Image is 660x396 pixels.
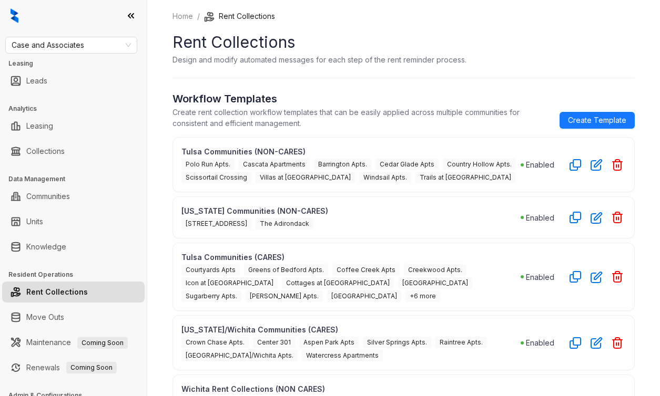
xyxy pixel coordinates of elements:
span: [PERSON_NAME] Apts. [246,290,323,302]
span: Create Template [568,114,626,126]
p: Enabled [526,272,554,283]
li: Leasing [2,116,145,137]
span: Coffee Creek Apts [332,264,400,276]
li: Leads [2,70,145,91]
span: Trails at [GEOGRAPHIC_DATA] [415,172,515,183]
h1: Rent Collections [172,30,635,54]
p: [US_STATE] Communities (NON-CARES) [181,205,521,216]
li: / [197,11,200,22]
a: Leasing [26,116,53,137]
span: Cascata Apartments [239,159,310,170]
p: Enabled [526,159,554,170]
h3: Analytics [8,104,147,113]
span: Crown Chase Apts. [181,337,249,348]
span: Case and Associates [12,37,131,53]
span: Polo Run Apts. [181,159,235,170]
span: +6 more [405,290,440,302]
p: Create rent collection workflow templates that can be easily applied across multiple communities ... [172,107,551,129]
a: Collections [26,141,65,162]
h3: Data Management [8,174,147,184]
p: Design and modify automated messages for each step of the rent reminder process. [172,54,466,65]
p: Enabled [526,212,554,223]
span: Scissortail Crossing [181,172,251,183]
span: Coming Soon [77,337,128,349]
li: Rent Collections [204,11,275,22]
img: logo [11,8,18,23]
li: Communities [2,186,145,207]
p: Tulsa Communities (NON-CARES) [181,146,521,157]
span: [STREET_ADDRESS] [181,218,251,230]
span: Windsail Apts. [359,172,411,183]
span: [GEOGRAPHIC_DATA]/Wichita Apts. [181,350,298,361]
li: Collections [2,141,145,162]
h2: Workflow Templates [172,91,551,107]
span: Cedar Glade Apts [375,159,439,170]
li: Renewals [2,357,145,378]
span: Icon at [GEOGRAPHIC_DATA] [181,277,278,289]
li: Units [2,211,145,232]
a: Create Template [560,112,635,129]
span: [GEOGRAPHIC_DATA] [327,290,401,302]
span: Silver Springs Apts. [363,337,431,348]
a: Move Outs [26,307,64,328]
li: Move Outs [2,307,145,328]
a: Home [170,11,195,22]
span: Raintree Apts. [435,337,487,348]
span: Greens of Bedford Apts. [244,264,328,276]
span: [GEOGRAPHIC_DATA] [398,277,472,289]
span: Barrington Apts. [314,159,371,170]
span: Creekwood Apts. [404,264,466,276]
span: The Adirondack [256,218,313,230]
h3: Resident Operations [8,270,147,279]
a: RenewalsComing Soon [26,357,117,378]
span: Country Hollow Apts. [443,159,516,170]
a: Leads [26,70,47,91]
span: Watercress Apartments [302,350,383,361]
a: Rent Collections [26,282,88,303]
li: Maintenance [2,332,145,353]
a: Communities [26,186,70,207]
span: Aspen Park Apts [299,337,359,348]
span: Center 301 [253,337,295,348]
p: Enabled [526,337,554,348]
a: Units [26,211,43,232]
li: Rent Collections [2,282,145,303]
p: Wichita Rent Collections (NON CARES) [181,383,521,394]
li: Knowledge [2,236,145,257]
p: Tulsa Communities (CARES) [181,252,521,263]
p: [US_STATE]/Wichita Communities (CARES) [181,324,521,335]
span: Villas at [GEOGRAPHIC_DATA] [256,172,355,183]
span: Coming Soon [66,362,117,373]
h3: Leasing [8,59,147,68]
span: Sugarberry Apts. [181,290,241,302]
span: Courtyards Apts [181,264,240,276]
a: Knowledge [26,236,66,257]
span: Cottages at [GEOGRAPHIC_DATA] [282,277,394,289]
